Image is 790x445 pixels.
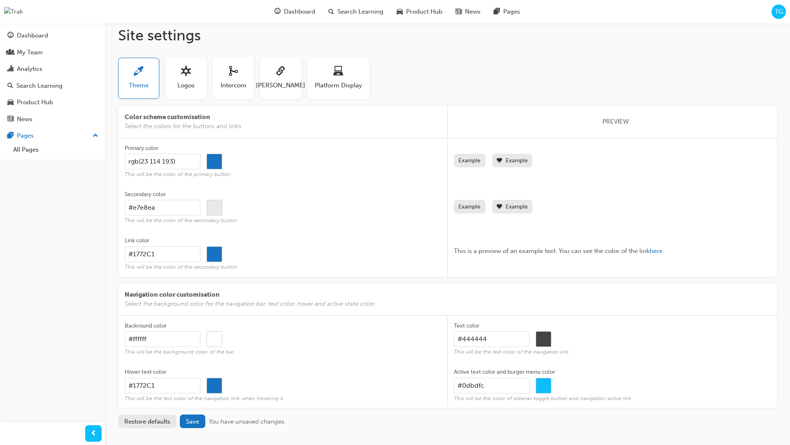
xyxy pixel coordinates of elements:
span: PREVIEW [602,117,629,126]
span: car-icon [7,99,14,106]
span: This will be the color of the primary button [125,171,441,178]
span: Product Hub [406,7,442,16]
span: This will be the color of the secondary button [125,264,441,271]
span: Intercom [221,81,246,90]
span: Color scheme customisation [125,112,434,122]
a: All Pages [10,143,102,156]
span: You have unsaved changes. [209,418,286,425]
span: prev-icon [91,429,97,439]
span: Select the colors for the buttons and links [125,122,434,131]
button: Logos [165,58,207,99]
div: News [17,115,33,124]
button: Restore defaults [118,415,177,428]
span: pages-icon [494,7,500,17]
span: search-icon [7,82,13,90]
div: Analytics [17,64,42,74]
a: pages-iconPages [487,3,527,20]
img: Trak [4,7,23,16]
span: Logos [177,81,195,90]
span: Navigation color customisation [125,290,770,300]
span: news-icon [455,7,462,17]
div: Dashboard [17,31,48,40]
div: Product Hub [17,98,53,107]
span: [PERSON_NAME] [256,81,305,90]
a: My Team [3,45,102,60]
span: Theme [129,81,149,90]
span: This will be the color of the secondary button [125,217,441,224]
span: Dashboard [284,7,315,16]
span: This will be the background color of the bar [125,349,441,356]
div: Text color [454,322,479,330]
div: Pages [17,131,34,141]
span: This will be the text color of the navigation link [454,349,770,356]
span: Label [454,237,770,246]
button: Theme [118,58,159,99]
a: Dashboard [3,28,102,43]
button: [PERSON_NAME] [260,58,301,99]
div: Backround color [125,322,167,330]
span: News [465,7,481,16]
span: Search Learning [337,7,383,16]
span: This will be the color of sidenav toggle button and navigation active link [454,395,770,402]
a: Product Hub [3,95,102,110]
button: Save [180,415,205,428]
span: TG [775,7,783,16]
button: Platform Display [307,58,369,99]
a: guage-iconDashboard [268,3,322,20]
span: chart-icon [7,66,14,73]
span: sitesettings_saml-icon [276,66,286,77]
input: Active text color and burger menu colorThis will be the color of sidenav toggle button and naviga... [454,378,530,393]
span: Pages [503,7,520,16]
span: pages-icon [7,132,14,140]
span: This is a preview of an example text. You can see the color of the link . [454,247,664,255]
span: Save [186,418,199,425]
span: laptop-icon [333,66,343,77]
span: sitesettings_logos-icon [181,66,191,77]
button: Intercom [213,58,254,99]
span: here [650,247,662,255]
a: Search Learning [3,78,102,94]
div: Link color [125,237,149,245]
span: people-icon [7,49,14,56]
button: Pages [3,128,102,143]
button: DashboardMy TeamAnalyticsSearch LearningProduct HubNews [3,26,102,128]
div: Search Learning [16,81,63,91]
a: news-iconNews [449,3,487,20]
div: Secondary color [125,190,166,199]
span: news-icon [7,116,14,123]
div: My Team [17,48,43,57]
span: sitesettings_theme-icon [134,66,144,77]
span: search-icon [328,7,334,17]
input: Backround colorThis will be the background color of the bar [125,331,200,347]
input: Secondary colorThis will be the color of the secondary button [125,200,200,215]
a: car-iconProduct Hub [390,3,449,20]
a: search-iconSearch Learning [322,3,390,20]
div: Active text color and burger menu color [454,368,555,376]
span: sitesettings_intercom-icon [228,66,238,77]
span: Platform Display [315,81,362,90]
button: TG [771,5,786,19]
span: Select the background color for the navigation bar, text color, hover and active state color [125,299,770,309]
span: This will be the text color of the navigation link when hovering it [125,395,441,402]
span: guage-icon [7,32,14,40]
div: Hover text color [125,368,166,376]
a: Analytics [3,61,102,77]
span: Label [454,191,770,200]
input: Primary colorThis will be the color of the primary button [125,154,200,169]
span: car-icon [397,7,403,17]
input: Text colorThis will be the text color of the navigation link [454,331,530,347]
span: up-icon [93,131,98,141]
span: guage-icon [274,7,281,17]
input: Link colorThis will be the color of the secondary button [125,246,200,262]
div: Primary color [125,144,158,152]
input: Hover text colorThis will be the text color of the navigation link when hovering it [125,378,200,393]
a: News [3,112,102,127]
span: Label [454,145,770,154]
h1: Site settings [118,26,777,44]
